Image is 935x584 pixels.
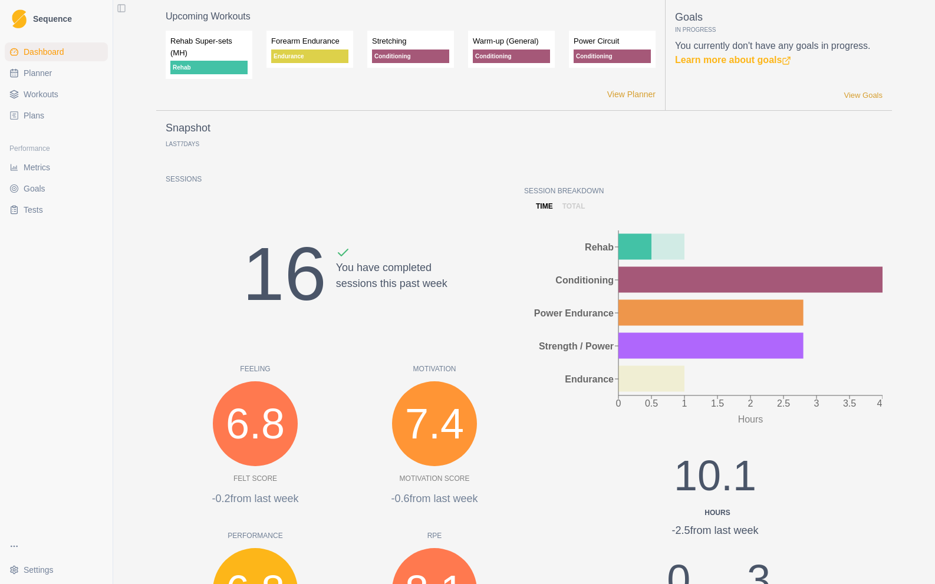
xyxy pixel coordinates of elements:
[635,444,795,518] div: 10.1
[682,398,687,408] tspan: 1
[607,88,656,101] a: View Planner
[574,50,651,63] p: Conditioning
[814,398,819,408] tspan: 3
[345,530,524,541] p: RPE
[5,85,108,104] a: Workouts
[24,110,44,121] span: Plans
[345,364,524,374] p: Motivation
[534,308,614,318] tspan: Power Endurance
[585,242,614,252] tspan: Rehab
[405,392,464,456] span: 7.4
[12,9,27,29] img: Logo
[675,39,883,67] p: You currently don't have any goals in progress.
[24,46,64,58] span: Dashboard
[675,55,791,65] a: Learn more about goals
[5,560,108,579] button: Settings
[166,364,345,374] p: Feeling
[24,204,43,216] span: Tests
[844,90,883,101] a: View Goals
[5,106,108,125] a: Plans
[5,200,108,219] a: Tests
[473,50,550,63] p: Conditioning
[233,473,277,484] p: Felt Score
[473,35,550,47] p: Warm-up (General)
[242,217,326,331] div: 16
[271,35,348,47] p: Forearm Endurance
[5,42,108,61] a: Dashboard
[843,398,856,408] tspan: 3.5
[5,139,108,158] div: Performance
[166,174,524,184] p: Sessions
[400,473,470,484] p: Motivation Score
[555,275,614,285] tspan: Conditioning
[166,9,656,24] p: Upcoming Workouts
[562,201,585,212] p: total
[24,88,58,100] span: Workouts
[539,341,614,351] tspan: Strength / Power
[645,398,658,408] tspan: 0.5
[565,374,614,384] tspan: Endurance
[24,161,50,173] span: Metrics
[226,392,285,456] span: 6.8
[738,414,763,424] tspan: Hours
[166,491,345,507] p: -0.2 from last week
[271,50,348,63] p: Endurance
[180,141,184,147] span: 7
[372,35,449,47] p: Stretching
[675,25,883,34] p: In Progress
[5,5,108,33] a: LogoSequence
[336,246,447,331] div: You have completed sessions this past week
[5,158,108,177] a: Metrics
[166,530,345,541] p: Performance
[877,398,883,408] tspan: 4
[166,120,210,136] p: Snapshot
[33,15,72,23] span: Sequence
[524,186,883,196] p: Session Breakdown
[574,35,651,47] p: Power Circuit
[372,50,449,63] p: Conditioning
[777,398,790,408] tspan: 2.5
[170,61,248,74] p: Rehab
[748,398,753,408] tspan: 2
[635,523,795,539] div: -2.5 from last week
[536,201,553,212] p: time
[616,398,621,408] tspan: 0
[711,398,724,408] tspan: 1.5
[5,179,108,198] a: Goals
[166,141,199,147] p: Last Days
[345,491,524,507] p: -0.6 from last week
[170,35,248,58] p: Rehab Super-sets (MH)
[675,9,883,25] p: Goals
[640,507,795,518] div: Hours
[5,64,108,83] a: Planner
[24,183,45,194] span: Goals
[24,67,52,79] span: Planner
